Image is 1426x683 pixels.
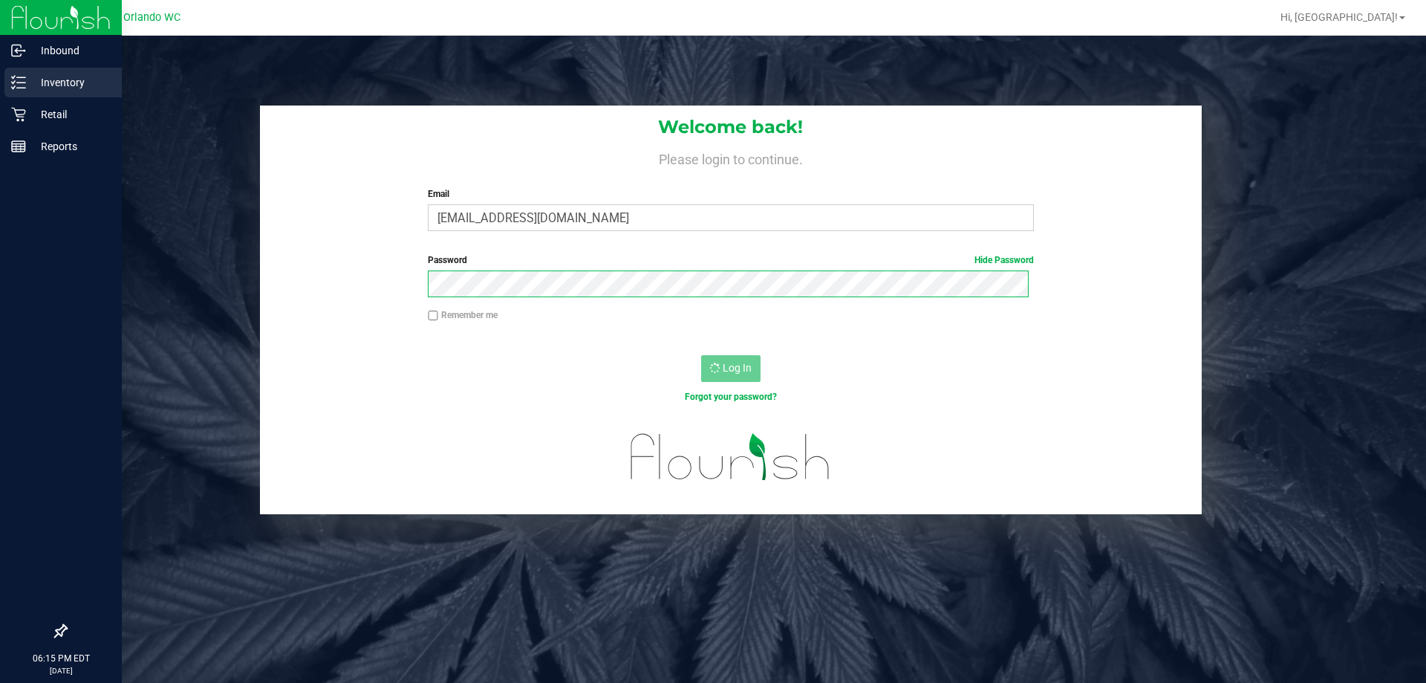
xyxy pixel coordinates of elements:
[26,74,115,91] p: Inventory
[260,149,1202,166] h4: Please login to continue.
[123,11,180,24] span: Orlando WC
[428,187,1033,201] label: Email
[685,392,777,402] a: Forgot your password?
[613,419,848,495] img: flourish_logo.svg
[26,137,115,155] p: Reports
[1280,11,1398,23] span: Hi, [GEOGRAPHIC_DATA]!
[26,42,115,59] p: Inbound
[11,107,26,122] inline-svg: Retail
[428,255,467,265] span: Password
[428,308,498,322] label: Remember me
[974,255,1034,265] a: Hide Password
[7,652,115,665] p: 06:15 PM EDT
[7,665,115,676] p: [DATE]
[723,362,752,374] span: Log In
[428,311,438,321] input: Remember me
[26,106,115,123] p: Retail
[11,75,26,90] inline-svg: Inventory
[701,355,761,382] button: Log In
[11,43,26,58] inline-svg: Inbound
[260,117,1202,137] h1: Welcome back!
[11,139,26,154] inline-svg: Reports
